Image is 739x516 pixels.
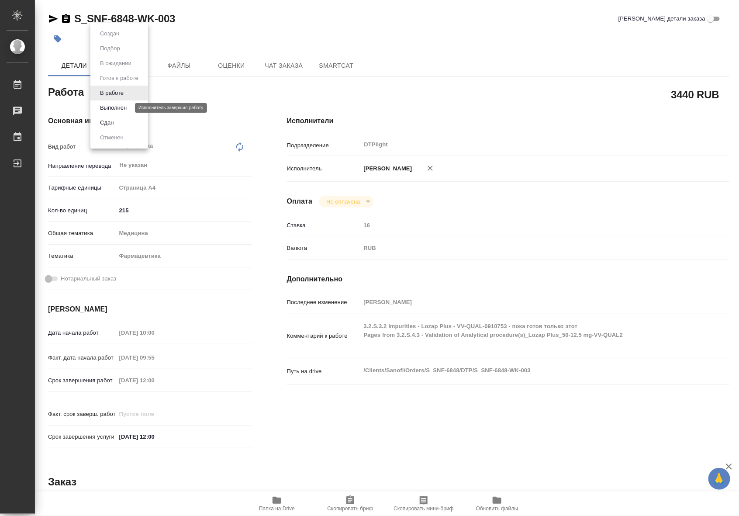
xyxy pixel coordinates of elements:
[97,88,126,98] button: В работе
[97,73,141,83] button: Готов к работе
[97,133,126,142] button: Отменен
[97,29,122,38] button: Создан
[97,103,129,113] button: Выполнен
[97,118,116,128] button: Сдан
[97,59,134,68] button: В ожидании
[97,44,123,53] button: Подбор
